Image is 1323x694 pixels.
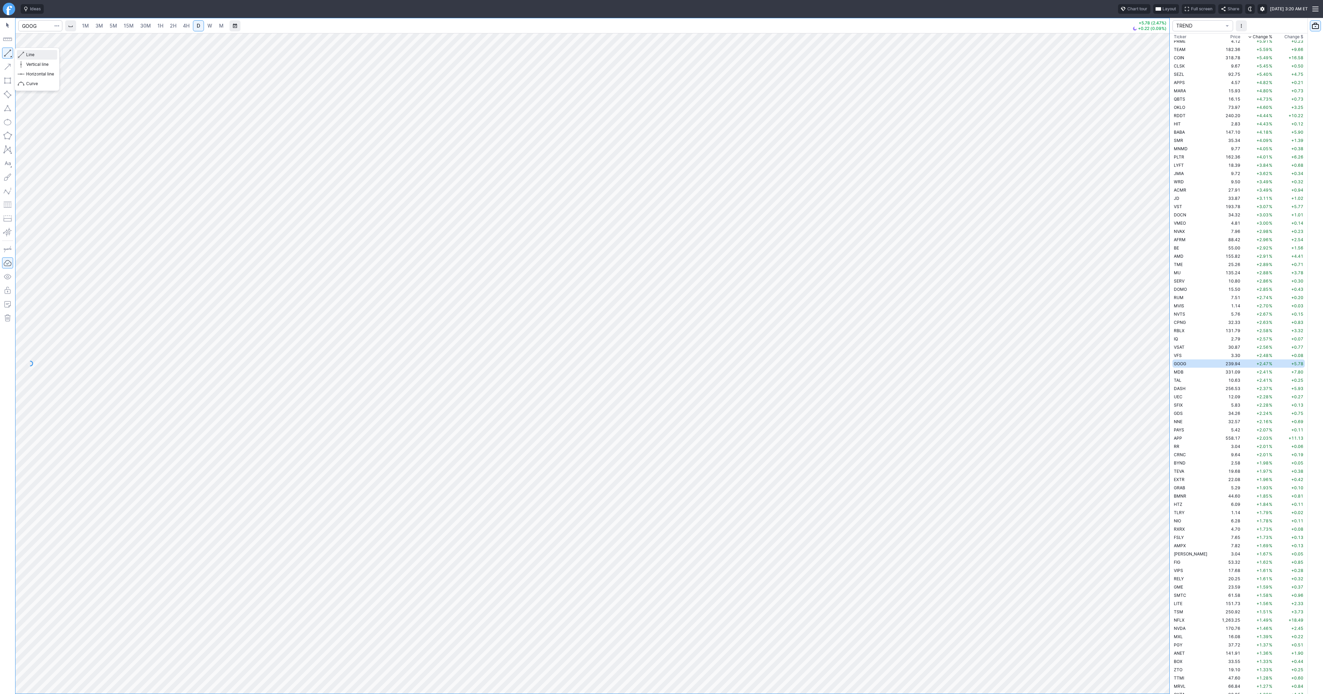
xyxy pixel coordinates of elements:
[1174,55,1184,60] span: COIN
[167,20,180,31] a: 2H
[1216,111,1242,120] td: 240.20
[1269,369,1272,375] span: %
[1257,295,1269,300] span: +2.74
[229,20,240,31] button: Range
[1174,154,1184,160] span: PLTR
[26,61,54,68] span: Vertical line
[1230,33,1240,40] div: Price
[21,4,44,14] button: Ideas
[1258,4,1267,14] button: Settings
[1174,96,1185,102] span: QBTS
[1257,171,1269,176] span: +3.62
[1218,4,1242,14] button: Share
[1174,361,1186,366] span: GOOG
[1216,326,1242,335] td: 131.79
[14,48,60,91] div: Line
[1269,270,1272,275] span: %
[1291,312,1303,317] span: +0.15
[1174,47,1186,52] span: TEAM
[157,23,163,29] span: 1H
[1216,161,1242,169] td: 18.39
[1269,312,1272,317] span: %
[1216,384,1242,392] td: 256.53
[2,213,13,224] button: Position
[1216,37,1242,45] td: 4.12
[2,185,13,196] button: Elliott waves
[1216,211,1242,219] td: 34.32
[1310,20,1321,31] button: Portfolio watchlist
[1269,245,1272,251] span: %
[2,130,13,141] button: Polygon
[30,6,41,12] span: Ideas
[1257,80,1269,85] span: +4.82
[1174,39,1186,44] span: PRME
[1257,270,1269,275] span: +2.88
[52,20,62,31] button: Search
[1289,55,1303,60] span: +16.58
[1269,39,1272,44] span: %
[1291,88,1303,93] span: +0.73
[1174,33,1186,40] div: Ticker
[1269,55,1272,60] span: %
[1291,63,1303,69] span: +0.50
[1291,278,1303,284] span: +0.30
[1174,320,1186,325] span: CPNG
[1174,394,1182,399] span: UEC
[2,103,13,114] button: Triangle
[1216,351,1242,359] td: 3.30
[26,80,54,87] span: Curve
[1269,163,1272,168] span: %
[2,313,13,324] button: Remove all autosaved drawings
[1257,39,1269,44] span: +5.91
[1291,105,1303,110] span: +3.25
[1257,303,1269,308] span: +2.70
[1269,378,1272,383] span: %
[1269,353,1272,358] span: %
[1174,345,1184,350] span: VSAT
[1127,6,1147,12] span: Chart tour
[1291,171,1303,176] span: +0.34
[1291,353,1303,358] span: +0.08
[1216,359,1242,368] td: 239.94
[1291,138,1303,143] span: +1.39
[1257,221,1269,226] span: +3.00
[1174,369,1183,375] span: MDB
[1291,154,1303,160] span: +6.26
[1257,105,1269,110] span: +4.60
[1191,6,1212,12] span: Full screen
[1291,336,1303,341] span: +0.07
[1257,361,1269,366] span: +2.47
[1174,196,1179,201] span: JD
[1291,39,1303,44] span: +0.23
[1269,254,1272,259] span: %
[1216,335,1242,343] td: 2.79
[183,23,189,29] span: 4H
[2,271,13,282] button: Hide drawings
[1257,345,1269,350] span: +2.56
[1174,270,1181,275] span: MU
[1291,237,1303,242] span: +2.54
[1257,96,1269,102] span: +4.73
[1257,55,1269,60] span: +5.49
[1269,336,1272,341] span: %
[2,20,13,31] button: Mouse
[1269,96,1272,102] span: %
[1216,144,1242,153] td: 9.77
[1174,386,1186,391] span: DASH
[1174,237,1186,242] span: AFRM
[1269,130,1272,135] span: %
[1257,204,1269,209] span: +3.07
[2,244,13,255] button: Drawing mode: Single
[1174,163,1184,168] span: LYFT
[1257,88,1269,93] span: +4.80
[1291,187,1303,193] span: +0.94
[1291,130,1303,135] span: +5.90
[2,144,13,155] button: XABCD
[1291,221,1303,226] span: +0.14
[1172,20,1233,31] button: portfolio-watchlist-select
[1291,245,1303,251] span: +1.56
[180,20,193,31] a: 4H
[1291,369,1303,375] span: +7.80
[1216,376,1242,384] td: 10.63
[1216,244,1242,252] td: 55.00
